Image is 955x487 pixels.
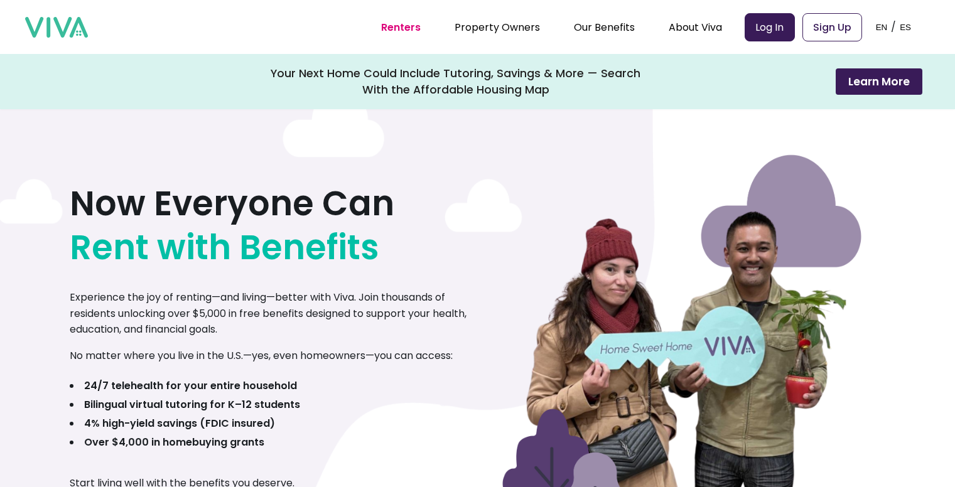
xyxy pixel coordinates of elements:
[70,348,453,364] p: No matter where you live in the U.S.—yes, even homeowners—you can access:
[84,416,275,431] b: 4% high-yield savings (FDIC insured)
[70,181,394,269] h1: Now Everyone Can
[669,11,722,43] div: About Viva
[381,20,421,35] a: Renters
[84,397,300,412] b: Bilingual virtual tutoring for K–12 students
[574,11,635,43] div: Our Benefits
[745,13,795,41] a: Log In
[891,18,896,36] p: /
[802,13,862,41] a: Sign Up
[70,225,379,269] span: Rent with Benefits
[872,8,892,46] button: EN
[836,68,922,95] button: Learn More
[70,289,478,338] p: Experience the joy of renting—and living—better with Viva. Join thousands of residents unlocking ...
[455,20,540,35] a: Property Owners
[84,378,297,393] b: 24/7 telehealth for your entire household
[896,8,915,46] button: ES
[84,435,264,449] b: Over $4,000 in homebuying grants
[25,17,88,38] img: viva
[271,65,641,98] div: Your Next Home Could Include Tutoring, Savings & More — Search With the Affordable Housing Map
